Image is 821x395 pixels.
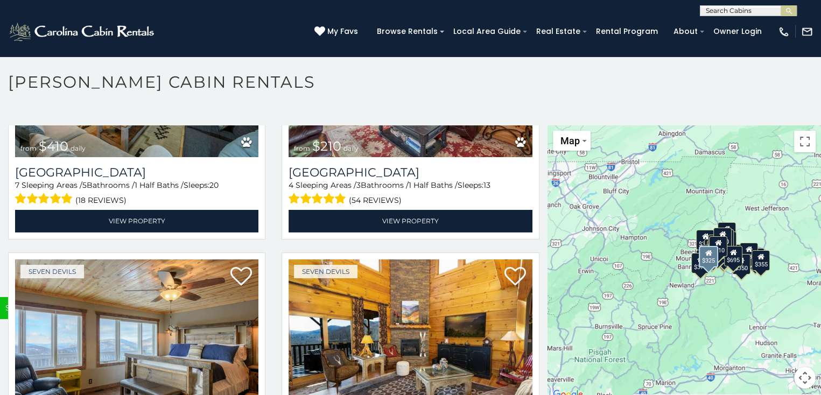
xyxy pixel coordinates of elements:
span: 1 Half Baths / [135,180,184,190]
span: daily [343,144,359,152]
div: $695 [724,246,742,266]
img: White-1-2.png [8,21,157,43]
span: 5 [82,180,87,190]
div: Sleeping Areas / Bathrooms / Sleeps: [15,180,258,207]
span: $210 [312,138,341,154]
button: Toggle fullscreen view [794,131,816,152]
button: Change map style [553,131,591,151]
span: 13 [483,180,490,190]
button: Map camera controls [794,367,816,389]
div: $350 [732,254,750,274]
a: Real Estate [531,23,586,40]
div: $210 [709,236,727,257]
div: $250 [718,231,736,252]
div: $320 [713,227,732,248]
div: $460 [708,235,726,255]
span: daily [71,144,86,152]
div: $325 [699,245,718,267]
span: (54 reviews) [349,193,402,207]
span: 1 Half Baths / [409,180,458,190]
div: Sleeping Areas / Bathrooms / Sleeps: [289,180,532,207]
h3: Willow Valley View [289,165,532,180]
span: 7 [15,180,19,190]
a: Add to favorites [504,266,526,288]
a: [GEOGRAPHIC_DATA] [15,165,258,180]
span: 20 [209,180,219,190]
h3: Mountainside Lodge [15,165,258,180]
span: My Favs [327,26,358,37]
span: $410 [39,138,68,154]
a: My Favs [314,26,361,38]
span: 4 [289,180,293,190]
a: Local Area Guide [448,23,526,40]
a: Seven Devils [20,265,84,278]
a: Rental Program [591,23,663,40]
span: (18 reviews) [75,193,127,207]
span: from [20,144,37,152]
span: 3 [356,180,361,190]
div: $355 [752,250,770,271]
div: $375 [691,252,710,273]
span: Map [560,135,580,146]
a: Seven Devils [294,265,357,278]
div: $525 [718,222,736,242]
div: $305 [696,229,714,250]
a: View Property [15,210,258,232]
span: from [294,144,310,152]
a: View Property [289,210,532,232]
a: Owner Login [708,23,767,40]
a: [GEOGRAPHIC_DATA] [289,165,532,180]
img: phone-regular-white.png [778,26,790,38]
a: About [668,23,703,40]
div: $315 [714,246,732,266]
div: $930 [740,243,758,263]
a: Add to favorites [230,266,252,288]
img: mail-regular-white.png [801,26,813,38]
a: Browse Rentals [371,23,443,40]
